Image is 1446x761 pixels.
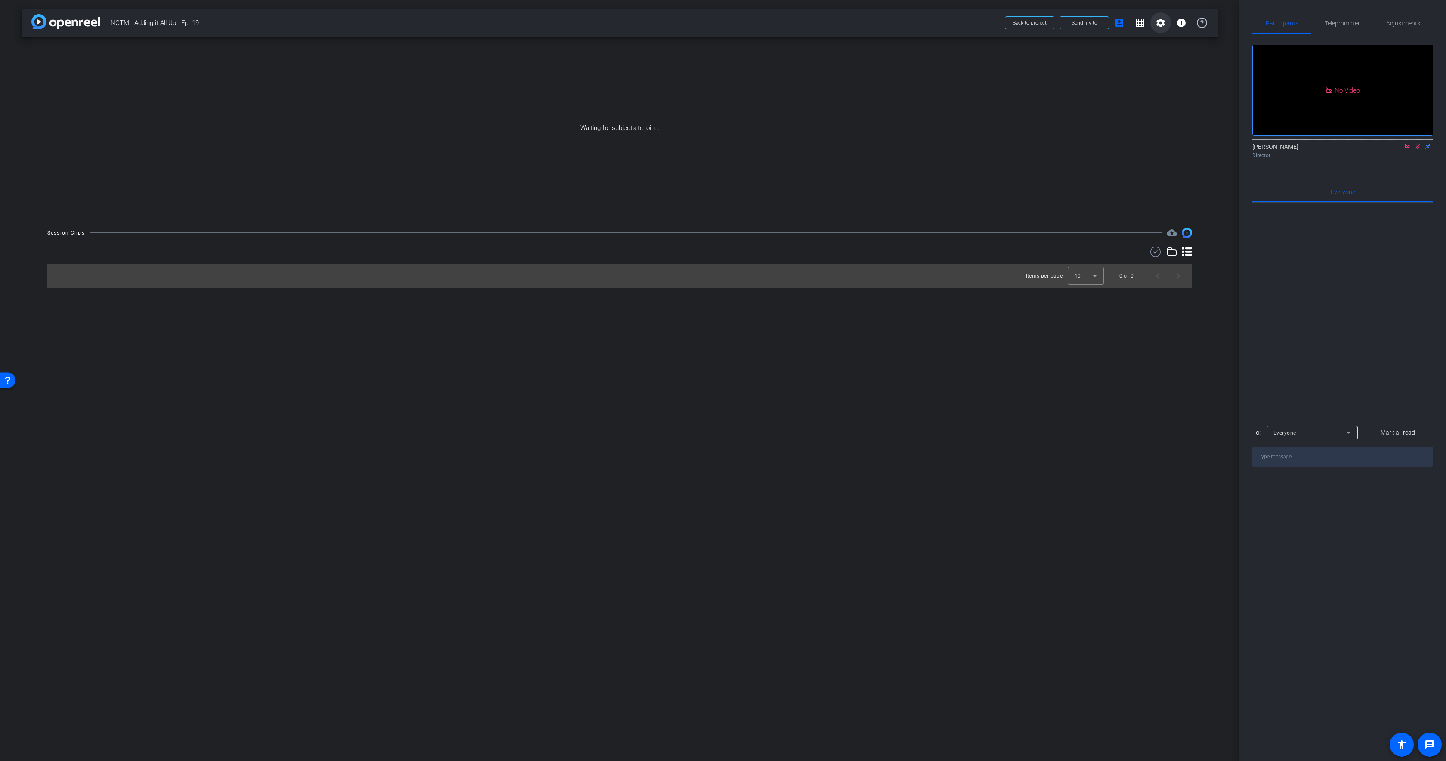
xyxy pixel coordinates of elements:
span: No Video [1335,86,1360,94]
img: app-logo [31,14,100,29]
div: Waiting for subjects to join... [22,37,1218,219]
div: Session Clips [47,229,85,237]
span: NCTM - Adding it All Up - Ep. 19 [111,14,1000,31]
span: Adjustments [1386,20,1420,26]
img: Session clips [1182,228,1192,238]
mat-icon: accessibility [1397,739,1407,750]
div: Director [1252,152,1433,159]
span: Back to project [1013,20,1047,26]
div: 0 of 0 [1119,272,1134,280]
span: Everyone [1273,430,1296,436]
mat-icon: account_box [1114,18,1125,28]
button: Previous page [1147,266,1168,286]
div: [PERSON_NAME] [1252,142,1433,159]
mat-icon: settings [1156,18,1166,28]
span: Send invite [1072,19,1097,26]
button: Mark all read [1363,425,1434,440]
button: Next page [1168,266,1189,286]
mat-icon: grid_on [1135,18,1145,28]
div: Items per page: [1026,272,1064,280]
mat-icon: cloud_upload [1167,228,1177,238]
button: Send invite [1060,16,1109,29]
span: Destinations for your clips [1167,228,1177,238]
mat-icon: info [1176,18,1186,28]
mat-icon: message [1424,739,1435,750]
div: To: [1252,428,1261,438]
span: Mark all read [1381,428,1415,437]
span: Teleprompter [1325,20,1360,26]
button: Back to project [1005,16,1054,29]
span: Participants [1266,20,1298,26]
span: Everyone [1331,189,1355,195]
